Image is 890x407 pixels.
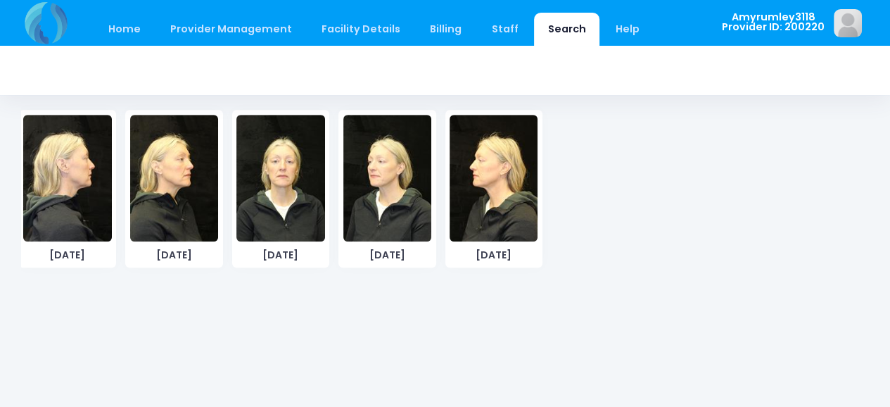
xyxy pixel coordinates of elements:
[534,13,599,46] a: Search
[236,115,324,242] img: image
[23,115,111,242] img: image
[450,248,538,263] span: [DATE]
[236,248,324,263] span: [DATE]
[602,13,654,46] a: Help
[343,115,431,242] img: image
[156,13,305,46] a: Provider Management
[450,115,538,242] img: image
[23,248,111,263] span: [DATE]
[130,248,218,263] span: [DATE]
[308,13,414,46] a: Facility Details
[417,13,476,46] a: Billing
[722,12,825,32] span: Amyrumley3118 Provider ID: 200220
[94,13,154,46] a: Home
[834,9,862,37] img: image
[343,248,431,263] span: [DATE]
[478,13,532,46] a: Staff
[130,115,218,242] img: image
